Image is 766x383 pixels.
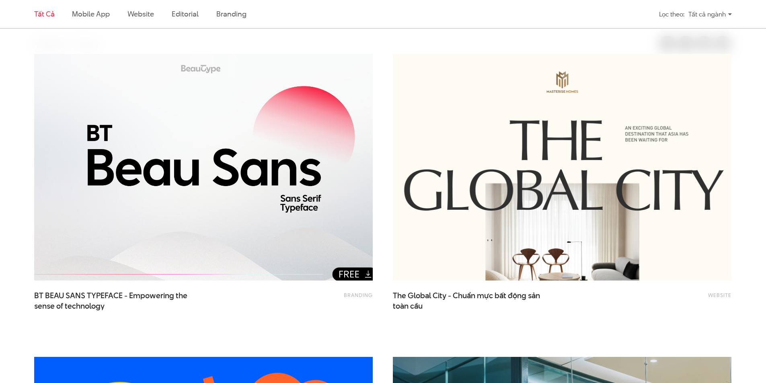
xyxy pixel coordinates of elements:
[34,301,105,311] span: sense of technology
[393,301,423,311] span: toàn cầu
[127,9,154,19] a: Website
[708,291,731,299] a: Website
[393,291,554,311] a: The Global City - Chuẩn mực bất động sảntoàn cầu
[216,9,246,19] a: Branding
[344,291,373,299] a: Branding
[17,43,390,292] img: bt_beau_sans
[393,291,554,311] span: The Global City - Chuẩn mực bất động sản
[34,291,195,311] a: BT BEAU SANS TYPEFACE - Empowering thesense of technology
[393,54,731,281] img: website bất động sản The Global City - Chuẩn mực bất động sản toàn cầu
[34,291,195,311] span: BT BEAU SANS TYPEFACE - Empowering the
[34,9,54,19] a: Tất cả
[172,9,199,19] a: Editorial
[72,9,109,19] a: Mobile app
[688,7,732,21] div: Tất cả ngành
[659,7,684,21] div: Lọc theo:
